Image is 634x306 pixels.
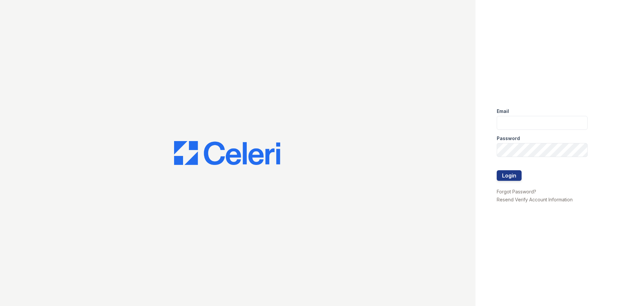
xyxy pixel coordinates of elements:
[497,108,509,115] label: Email
[174,141,280,165] img: CE_Logo_Blue-a8612792a0a2168367f1c8372b55b34899dd931a85d93a1a3d3e32e68fde9ad4.png
[497,170,522,181] button: Login
[497,197,573,202] a: Resend Verify Account Information
[497,189,536,194] a: Forgot Password?
[497,135,520,142] label: Password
